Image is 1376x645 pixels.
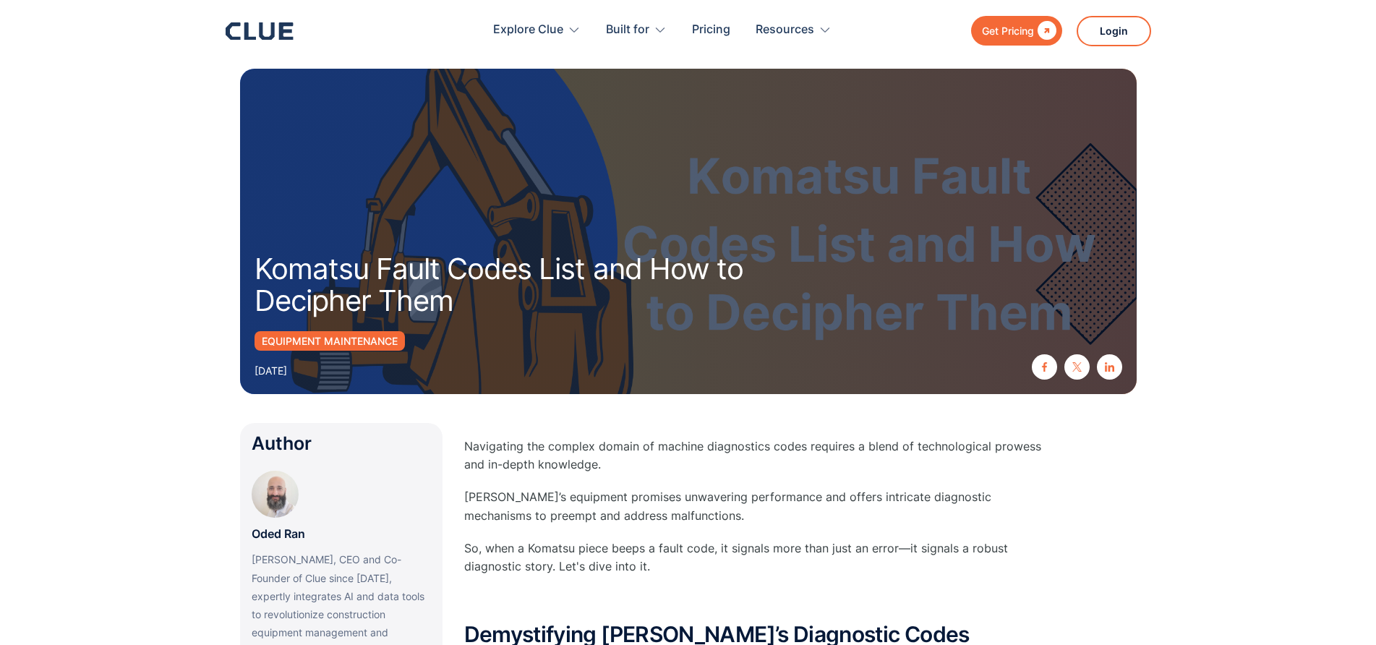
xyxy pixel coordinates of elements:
[971,16,1062,46] a: Get Pricing
[255,331,405,351] a: Equipment Maintenance
[606,7,667,53] div: Built for
[982,22,1034,40] div: Get Pricing
[1077,16,1151,46] a: Login
[1034,22,1056,40] div: 
[1105,362,1114,372] img: linkedin icon
[756,7,832,53] div: Resources
[464,590,1043,608] p: ‍
[252,435,431,453] div: Author
[255,253,862,317] h1: Komatsu Fault Codes List and How to Decipher Them
[493,7,581,53] div: Explore Clue
[756,7,814,53] div: Resources
[252,471,299,518] img: Oded Ran
[1040,362,1049,372] img: facebook icon
[692,7,730,53] a: Pricing
[464,539,1043,576] p: So, when a Komatsu piece beeps a fault code, it signals more than just an error—it signals a robu...
[1072,362,1082,372] img: twitter X icon
[493,7,563,53] div: Explore Clue
[252,525,305,543] p: Oded Ran
[606,7,649,53] div: Built for
[464,437,1043,474] p: Navigating the complex domain of machine diagnostics codes requires a blend of technological prow...
[464,488,1043,524] p: [PERSON_NAME]’s equipment promises unwavering performance and offers intricate diagnostic mechani...
[255,362,287,380] div: [DATE]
